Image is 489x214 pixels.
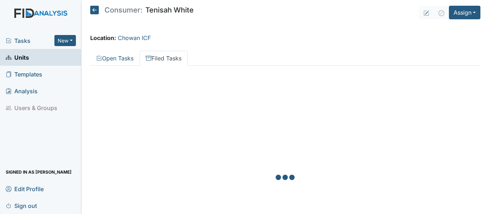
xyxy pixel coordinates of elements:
[449,6,480,19] button: Assign
[90,34,116,41] strong: Location:
[6,36,54,45] a: Tasks
[90,51,140,66] a: Open Tasks
[6,85,38,96] span: Analysis
[105,6,142,14] span: Consumer:
[6,200,37,211] span: Sign out
[118,34,151,41] a: Chowan ICF
[90,6,194,14] h5: Tenisah White
[6,69,42,80] span: Templates
[140,51,188,66] a: Filed Tasks
[6,52,29,63] span: Units
[6,166,72,178] span: Signed in as [PERSON_NAME]
[6,183,44,194] span: Edit Profile
[54,35,76,46] button: New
